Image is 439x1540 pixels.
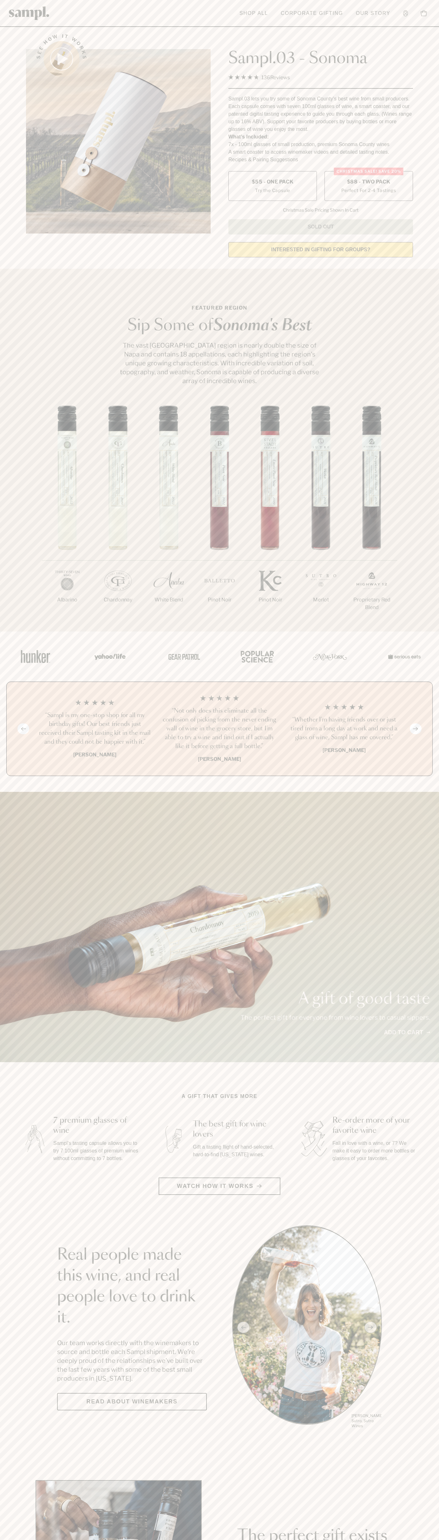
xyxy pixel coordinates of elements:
a: Shop All [236,6,271,20]
li: A smart coaster to access winemaker videos and detailed tasting notes. [228,148,413,156]
li: 7 / 7 [346,406,397,632]
img: Artboard_6_04f9a106-072f-468a-bdd7-f11783b05722_x450.png [90,643,128,670]
p: Gift a tasting flight of hand-selected, hard-to-find [US_STATE] wines. [193,1143,279,1158]
img: Artboard_7_5b34974b-f019-449e-91fb-745f8d0877ee_x450.png [384,643,423,670]
li: 4 / 7 [194,406,245,624]
h2: Sip Some of [118,318,321,333]
img: Artboard_4_28b4d326-c26e-48f9-9c80-911f17d6414e_x450.png [237,643,275,670]
em: Sonoma's Best [213,318,312,333]
h2: A gift that gives more [182,1093,258,1100]
p: Fall in love with a wine, or 7? We make it easy to order more bottles or glasses of your favorites. [332,1139,419,1162]
li: 3 / 7 [143,406,194,624]
p: [PERSON_NAME] Sutro, Sutro Wines [351,1413,382,1428]
p: Chardonnay [93,596,143,604]
p: Merlot [296,596,346,604]
li: 2 / 4 [162,695,277,763]
li: 1 / 4 [38,695,152,763]
img: Artboard_3_0b291449-6e8c-4d07-b2c2-3f3601a19cd1_x450.png [311,643,349,670]
span: $88 - Two Pack [347,178,390,185]
p: A gift of good taste [240,991,430,1007]
a: Read about Winemakers [57,1393,207,1410]
button: Watch how it works [159,1177,280,1195]
p: Featured Region [118,304,321,312]
h3: 7 premium glasses of wine [53,1115,140,1136]
ul: carousel [232,1225,382,1429]
span: Reviews [270,74,290,80]
p: White Blend [143,596,194,604]
h2: Real people made this wine, and real people love to drink it. [57,1245,207,1328]
img: Sampl.03 - Sonoma [26,49,211,234]
img: Artboard_5_7fdae55a-36fd-43f7-8bfd-f74a06a2878e_x450.png [164,643,202,670]
h3: “Sampl is my one-stop shop for all my birthday gifts! Our best friends just received their Sampl ... [38,711,152,747]
small: Try the Capsule [255,187,290,194]
strong: What’s Included: [228,134,269,139]
h1: Sampl.03 - Sonoma [228,49,413,68]
a: Corporate Gifting [278,6,346,20]
button: Sold Out [228,219,413,234]
h3: “Not only does this eliminate all the confusion of picking from the never ending wall of wine in ... [162,707,277,751]
li: 2 / 7 [93,406,143,624]
span: $55 - One Pack [252,178,294,185]
p: The vast [GEOGRAPHIC_DATA] region is nearly double the size of Napa and contains 18 appellations,... [118,341,321,385]
li: Recipes & Pairing Suggestions [228,156,413,164]
button: Previous slide [17,723,29,734]
div: Christmas SALE! Save 20% [334,168,403,175]
b: [PERSON_NAME] [323,747,366,753]
li: 3 / 4 [287,695,401,763]
li: 6 / 7 [296,406,346,624]
h3: Re-order more of your favorite wine [332,1115,419,1136]
b: [PERSON_NAME] [73,752,116,758]
div: Sampl.03 lets you try some of Sonoma County's best wine from small producers. Each capsule comes ... [228,95,413,133]
div: slide 1 [232,1225,382,1429]
b: [PERSON_NAME] [198,756,241,762]
p: Our team works directly with the winemakers to source and bottle each Sampl shipment. We’re deepl... [57,1338,207,1383]
li: 1 / 7 [42,406,93,624]
a: interested in gifting for groups? [228,242,413,257]
a: Add to cart [384,1028,430,1037]
button: Next slide [410,723,422,734]
span: 136 [261,74,270,80]
li: Christmas Sale Pricing Shown In Cart [280,207,362,213]
div: 136Reviews [228,73,290,82]
h3: The best gift for wine lovers [193,1119,279,1139]
small: Perfect For 2-4 Tastings [341,187,396,194]
li: 7x - 100ml glasses of small production, premium Sonoma County wines [228,141,413,148]
p: Pinot Noir [245,596,296,604]
img: Artboard_1_c8cd28af-0030-4af1-819c-248e302c7f06_x450.png [16,643,55,670]
p: The perfect gift for everyone from wine lovers to casual sippers. [240,1013,430,1022]
li: 5 / 7 [245,406,296,624]
p: Pinot Noir [194,596,245,604]
img: Sampl logo [9,6,49,20]
button: See how it works [44,41,79,77]
p: Proprietary Red Blend [346,596,397,611]
p: Sampl's tasting capsule allows you to try 7 100ml glasses of premium wines without committing to ... [53,1139,140,1162]
p: Albarino [42,596,93,604]
h3: “Whether I'm having friends over or just tired from a long day at work and need a glass of wine, ... [287,715,401,742]
a: Our Story [353,6,394,20]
